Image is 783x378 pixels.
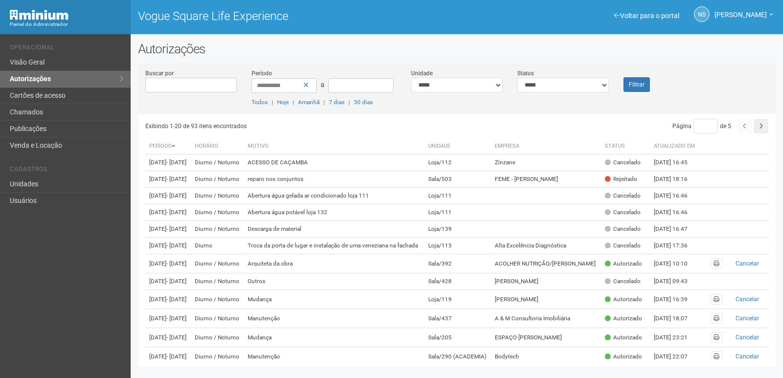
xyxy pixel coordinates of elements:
td: Sala/290 (ACADEMIA) [424,347,491,366]
span: - [DATE] [166,334,186,341]
th: Período [145,138,191,155]
button: Cancelar [730,332,764,343]
td: Mudança [244,290,424,309]
th: Atualizado em [650,138,704,155]
th: Unidade [424,138,491,155]
span: - [DATE] [166,315,186,322]
td: [DATE] [145,188,191,204]
td: [DATE] [145,309,191,328]
td: Zinzane [491,155,601,171]
td: Manutenção [244,309,424,328]
td: Diurno / Noturno [191,309,244,328]
td: [DATE] [145,347,191,366]
td: Loja/113 [424,238,491,254]
td: Sala/205 [424,328,491,347]
td: Abertura água gelada ar condicionado loja 111 [244,188,424,204]
span: - [DATE] [166,296,186,303]
label: Status [517,69,534,78]
td: Diurno / Noturno [191,273,244,290]
span: - [DATE] [166,159,186,166]
div: Autorizado [605,314,642,323]
td: ACOLHER NUTRIÇÃO/[PERSON_NAME] [491,254,601,273]
td: Diurno / Noturno [191,204,244,221]
td: Diurno / Noturno [191,188,244,204]
a: 30 dias [354,99,373,106]
td: [DATE] [145,273,191,290]
td: [DATE] 17:36 [650,238,704,254]
span: - [DATE] [166,209,186,216]
td: [DATE] [145,204,191,221]
td: [DATE] 16:47 [650,221,704,238]
a: Hoje [277,99,289,106]
td: [DATE] [145,290,191,309]
th: Empresa [491,138,601,155]
td: Loja/119 [424,290,491,309]
td: Abertura água potável loja 132 [244,204,424,221]
th: Horário [191,138,244,155]
a: NS [694,6,710,22]
td: FEME - [PERSON_NAME] [491,171,601,188]
label: Unidade [411,69,433,78]
td: Loja/112 [424,155,491,171]
td: [DATE] 10:10 [650,254,704,273]
h1: Vogue Square Life Experience [138,10,450,22]
div: Autorizado [605,334,642,342]
td: Mudança [244,328,424,347]
td: Sala/428 [424,273,491,290]
td: [PERSON_NAME] [491,290,601,309]
td: Sala/437 [424,309,491,328]
td: reparo nos conjuntos [244,171,424,188]
span: Nicolle Silva [714,1,767,19]
span: - [DATE] [166,192,186,199]
td: [DATE] 18:07 [650,309,704,328]
a: Amanhã [298,99,320,106]
td: [DATE] 23:21 [650,328,704,347]
li: Cadastros [10,166,123,176]
td: Diurno / Noturno [191,328,244,347]
div: Cancelado [605,192,641,200]
td: Diurno / Noturno [191,347,244,366]
td: A & M Consultoria Imobiliária [491,309,601,328]
td: [DATE] 16:45 [650,155,704,171]
a: Voltar para o portal [614,12,679,20]
button: Cancelar [730,351,764,362]
td: ESPAÇO [PERSON_NAME] [491,328,601,347]
td: [DATE] [145,221,191,238]
td: Descarga de material [244,221,424,238]
td: Manutenção [244,347,424,366]
td: Diurno / Noturno [191,254,244,273]
div: Cancelado [605,277,641,286]
th: Status [601,138,650,155]
span: a [321,81,324,89]
td: Diurno / Noturno [191,221,244,238]
div: Autorizado [605,260,642,268]
td: Diurno / Noturno [191,290,244,309]
button: Filtrar [623,77,650,92]
img: Minium [10,10,69,20]
span: - [DATE] [166,242,186,249]
div: Cancelado [605,158,641,167]
td: [DATE] 18:16 [650,171,704,188]
div: Autorizado [605,295,642,304]
td: [DATE] [145,155,191,171]
label: Período [252,69,272,78]
div: Painel do Administrador [10,20,123,29]
td: [DATE] [145,328,191,347]
span: | [272,99,273,106]
td: [DATE] 09:43 [650,273,704,290]
span: | [323,99,325,106]
div: Cancelado [605,242,641,250]
td: Arquiteta da obra [244,254,424,273]
td: Sala/503 [424,171,491,188]
button: Cancelar [730,313,764,324]
td: Troca da porta de lugar e instalação de uma veneziana na fachada [244,238,424,254]
span: - [DATE] [166,176,186,182]
td: Diurno / Noturno [191,155,244,171]
td: Bodytech [491,347,601,366]
li: Operacional [10,44,123,54]
td: Loja/111 [424,204,491,221]
label: Buscar por [145,69,174,78]
span: - [DATE] [166,225,186,232]
div: Cancelado [605,208,641,217]
td: [DATE] [145,171,191,188]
